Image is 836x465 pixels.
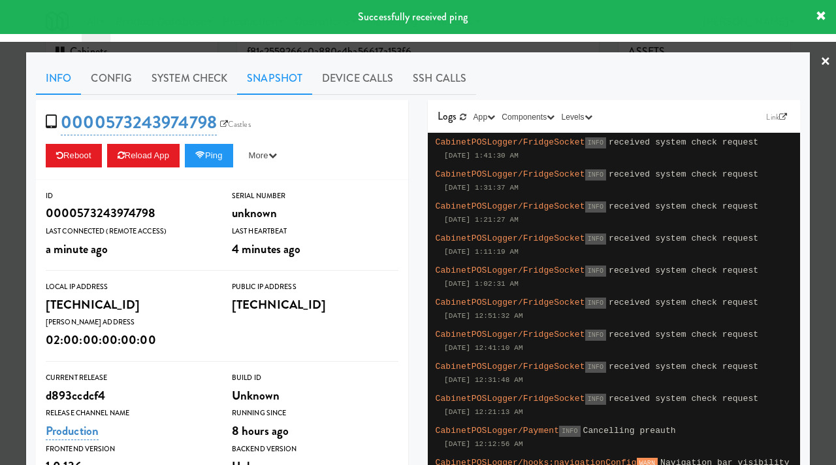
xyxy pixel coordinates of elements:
[237,62,312,95] a: Snapshot
[46,371,212,385] div: Current Release
[609,266,758,275] span: received system check request
[444,216,519,224] span: [DATE] 1:21:27 AM
[609,201,758,211] span: received system check request
[46,422,99,440] a: Production
[444,248,519,256] span: [DATE] 1:11:19 AM
[558,111,595,124] button: Levels
[585,362,606,373] span: INFO
[585,201,606,213] span: INFO
[46,240,108,258] span: a minute ago
[820,42,831,82] a: ×
[583,426,676,436] span: Cancelling preauth
[232,385,398,407] div: Unknown
[46,294,212,316] div: [TECHNICAL_ID]
[470,111,499,124] button: App
[142,62,237,95] a: System Check
[46,144,102,167] button: Reboot
[444,440,523,448] span: [DATE] 12:12:56 AM
[107,144,180,167] button: Reload App
[232,240,300,258] span: 4 minutes ago
[609,298,758,307] span: received system check request
[217,118,254,131] a: Castles
[609,330,758,339] span: received system check request
[185,144,233,167] button: Ping
[46,281,212,294] div: Local IP Address
[312,62,403,95] a: Device Calls
[438,109,457,124] span: Logs
[232,294,398,316] div: [TECHNICAL_ID]
[238,144,287,167] button: More
[36,62,81,95] a: Info
[444,408,523,416] span: [DATE] 12:21:13 AM
[436,137,585,147] span: CabinetPOSLogger/FridgeSocket
[609,362,758,371] span: received system check request
[559,426,580,437] span: INFO
[436,426,560,436] span: CabinetPOSLogger/Payment
[585,137,606,148] span: INFO
[436,394,585,404] span: CabinetPOSLogger/FridgeSocket
[46,407,212,420] div: Release Channel Name
[358,9,468,24] span: Successfully received ping
[436,266,585,275] span: CabinetPOSLogger/FridgeSocket
[444,280,519,288] span: [DATE] 1:02:31 AM
[444,376,523,384] span: [DATE] 12:31:48 AM
[609,169,758,179] span: received system check request
[232,371,398,385] div: Build Id
[403,62,476,95] a: SSH Calls
[763,111,790,124] a: Link
[46,190,212,203] div: ID
[232,202,398,224] div: unknown
[585,266,606,277] span: INFO
[46,316,212,329] div: [PERSON_NAME] Address
[232,190,398,203] div: Serial Number
[609,137,758,147] span: received system check request
[61,110,217,135] a: 0000573243974798
[609,233,758,243] span: received system check request
[436,362,585,371] span: CabinetPOSLogger/FridgeSocket
[232,422,289,439] span: 8 hours ago
[232,281,398,294] div: Public IP Address
[585,169,606,181] span: INFO
[444,344,523,352] span: [DATE] 12:41:10 AM
[585,330,606,341] span: INFO
[585,233,606,245] span: INFO
[585,298,606,309] span: INFO
[585,394,606,405] span: INFO
[444,184,519,192] span: [DATE] 1:31:37 AM
[81,62,142,95] a: Config
[46,202,212,224] div: 0000573243974798
[436,169,585,179] span: CabinetPOSLogger/FridgeSocket
[609,394,758,404] span: received system check request
[436,330,585,339] span: CabinetPOSLogger/FridgeSocket
[232,407,398,420] div: Running Since
[232,443,398,456] div: Backend Version
[436,233,585,243] span: CabinetPOSLogger/FridgeSocket
[444,312,523,320] span: [DATE] 12:51:32 AM
[46,443,212,456] div: Frontend Version
[436,298,585,307] span: CabinetPOSLogger/FridgeSocket
[46,385,212,407] div: d893ccdcf4
[46,225,212,238] div: Last Connected (Remote Access)
[232,225,398,238] div: Last Heartbeat
[436,201,585,211] span: CabinetPOSLogger/FridgeSocket
[46,329,212,351] div: 02:00:00:00:00:00
[498,111,558,124] button: Components
[444,152,519,160] span: [DATE] 1:41:30 AM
